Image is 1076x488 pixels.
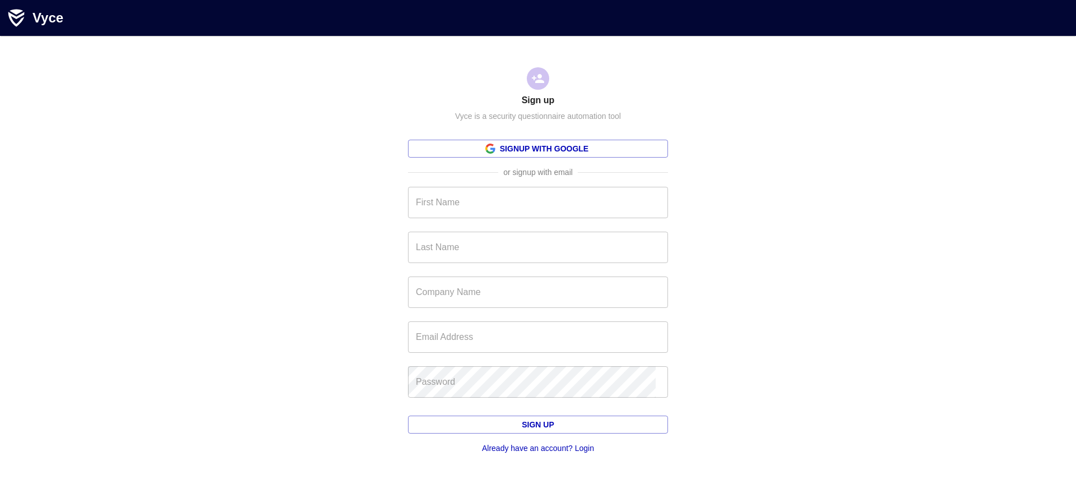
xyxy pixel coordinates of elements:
[408,140,668,158] a: Signup with Google
[482,443,594,454] a: Already have an account? Login
[408,416,668,434] button: Sign up
[2,4,63,32] a: Vyce
[33,10,63,26] div: Vyce
[455,111,621,122] p: Vyce is a security questionnaire automation tool
[503,167,573,178] p: or signup with email
[522,94,555,106] h1: Sign up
